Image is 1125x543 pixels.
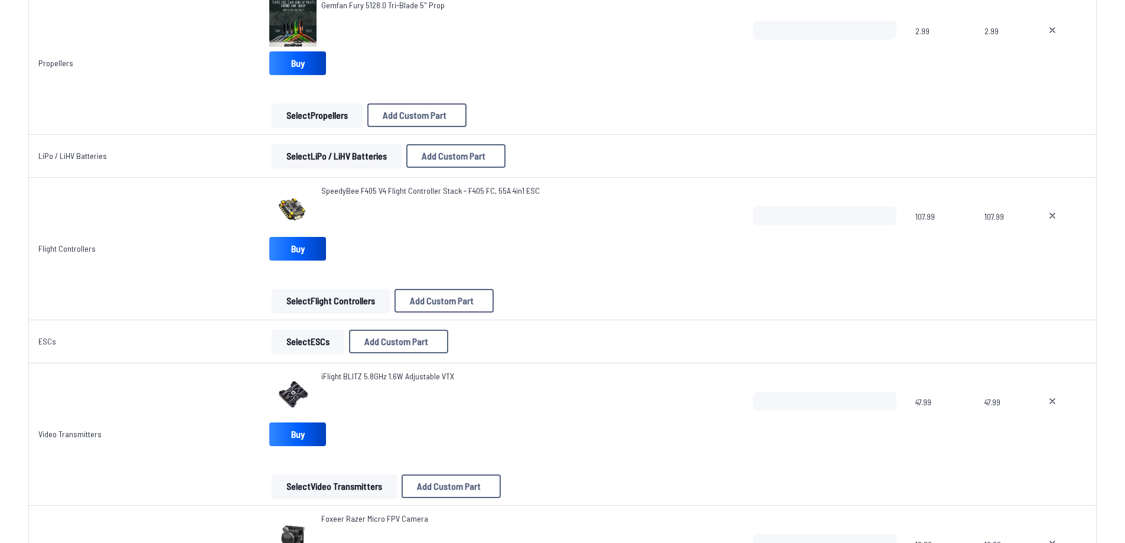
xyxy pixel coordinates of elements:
[915,21,966,77] span: 2.99
[321,185,540,197] a: SpeedyBee F405 V4 Flight Controller Stack - F405 FC, 55A 4in1 ESC
[321,371,454,381] span: iFlight BLITZ 5.8GHz 1.6W Adjustable VTX
[406,144,506,168] button: Add Custom Part
[269,237,326,261] a: Buy
[410,296,474,305] span: Add Custom Part
[915,392,966,448] span: 47.99
[321,186,540,196] span: SpeedyBee F405 V4 Flight Controller Stack - F405 FC, 55A 4in1 ESC
[38,58,73,68] a: Propellers
[269,370,317,418] img: image
[269,144,404,168] a: SelectLiPo / LiHV Batteries
[269,330,347,353] a: SelectESCs
[272,330,344,353] button: SelectESCs
[321,513,428,524] span: Foxeer Razer Micro FPV Camera
[915,206,966,263] span: 107.99
[38,336,56,346] a: ESCs
[383,110,446,120] span: Add Custom Part
[272,474,397,498] button: SelectVideo Transmitters
[269,51,326,75] a: Buy
[269,289,392,313] a: SelectFlight Controllers
[269,474,399,498] a: SelectVideo Transmitters
[364,337,428,346] span: Add Custom Part
[402,474,501,498] button: Add Custom Part
[269,422,326,446] a: Buy
[984,392,1019,448] span: 47.99
[38,429,102,439] a: Video Transmitters
[321,513,428,525] a: Foxeer Razer Micro FPV Camera
[984,21,1019,77] span: 2.99
[984,206,1019,263] span: 107.99
[272,289,390,313] button: SelectFlight Controllers
[272,103,363,127] button: SelectPropellers
[269,103,365,127] a: SelectPropellers
[394,289,494,313] button: Add Custom Part
[38,151,107,161] a: LiPo / LiHV Batteries
[38,243,96,253] a: Flight Controllers
[321,370,454,382] a: iFlight BLITZ 5.8GHz 1.6W Adjustable VTX
[417,482,481,491] span: Add Custom Part
[349,330,448,353] button: Add Custom Part
[367,103,467,127] button: Add Custom Part
[422,151,485,161] span: Add Custom Part
[272,144,402,168] button: SelectLiPo / LiHV Batteries
[269,185,317,232] img: image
